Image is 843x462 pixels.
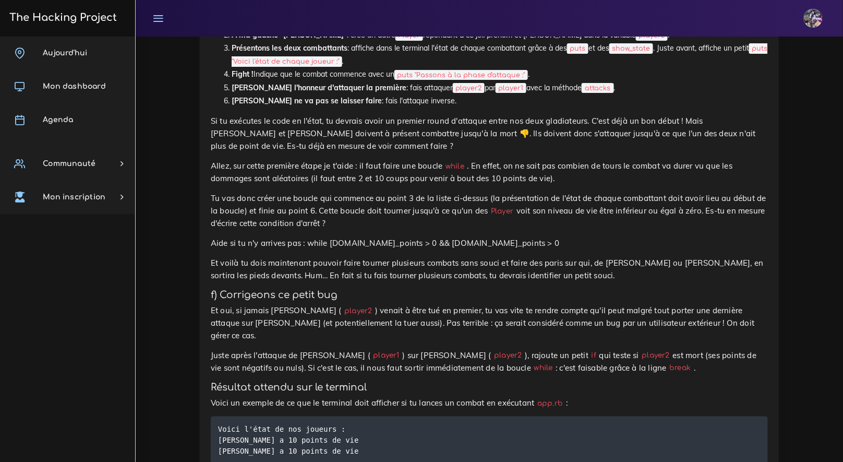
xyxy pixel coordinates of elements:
strong: Fight ! [232,69,254,79]
strong: [PERSON_NAME] ne va pas se laisser faire [232,96,382,105]
p: Juste après l'attaque de [PERSON_NAME] ( ) sur [PERSON_NAME] ( ), rajoute un petit qui teste si e... [211,349,768,374]
code: player2 [491,350,525,361]
code: if [588,350,599,361]
strong: Présentons les deux combattants [232,43,347,53]
p: Et voilà tu dois maintenant pouvoir faire tourner plusieurs combats sans souci et faire des paris... [211,257,768,282]
li: : fais l'attaque inverse. [232,94,768,108]
code: player2 [636,30,668,41]
span: Agenda [43,116,73,124]
code: puts "Passons à la phase d'attaque :" [394,70,528,80]
img: eg54bupqcshyolnhdacp.jpg [804,9,823,28]
li: Indique que le combat commence avec un . [232,68,768,81]
code: player1 [370,350,403,361]
code: player2 [342,305,376,316]
h4: Résultat attendu sur le terminal [211,382,768,393]
code: Player [395,30,423,41]
strong: [PERSON_NAME] l'honneur d'attaquer la première [232,83,406,92]
p: Si tu exécutes le code en l'état, tu devrais avoir un premier round d'attaque entre nos deux glad... [211,115,768,152]
code: Player [488,206,516,217]
code: show_state [609,43,653,54]
p: Aide si tu n'y arrives pas : while [DOMAIN_NAME]_points > 0 && [DOMAIN_NAME]_points > 0 [211,237,768,250]
code: attacks [582,83,613,93]
span: Aujourd'hui [43,49,87,57]
h4: f) Corrigeons ce petit bug [211,289,768,301]
code: player2 [453,83,485,93]
p: Et oui, si jamais [PERSON_NAME] ( ) venait à être tué en premier, tu vas vite te rendre compte qu... [211,304,768,342]
h3: The Hacking Project [6,12,117,23]
span: Mon inscription [43,193,105,201]
code: break [667,363,694,374]
code: player2 [639,350,673,361]
p: Voici un exemple de ce que le terminal doit afficher si tu lances un combat en exécutant : [211,397,768,409]
li: : fais attaquer par avec la méthode . [232,81,768,94]
code: player1 [496,83,526,93]
span: Communauté [43,160,95,168]
p: Allez, sur cette première étape je t'aide : il faut faire une boucle . En effet, on ne sait pas c... [211,160,768,185]
li: : affiche dans le terminal l'état de chaque combattant grâce à des et des . Juste avant, affiche ... [232,42,768,68]
code: while [443,161,467,172]
p: Tu vas donc créer une boucle qui commence au point 3 de la liste ci-dessus (la présentation de l'... [211,192,768,230]
code: puts [567,43,588,54]
span: Mon dashboard [43,82,106,90]
code: app.rb [535,398,566,409]
code: while [531,363,556,374]
strong: À ma gauche "[PERSON_NAME]" [232,30,347,40]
